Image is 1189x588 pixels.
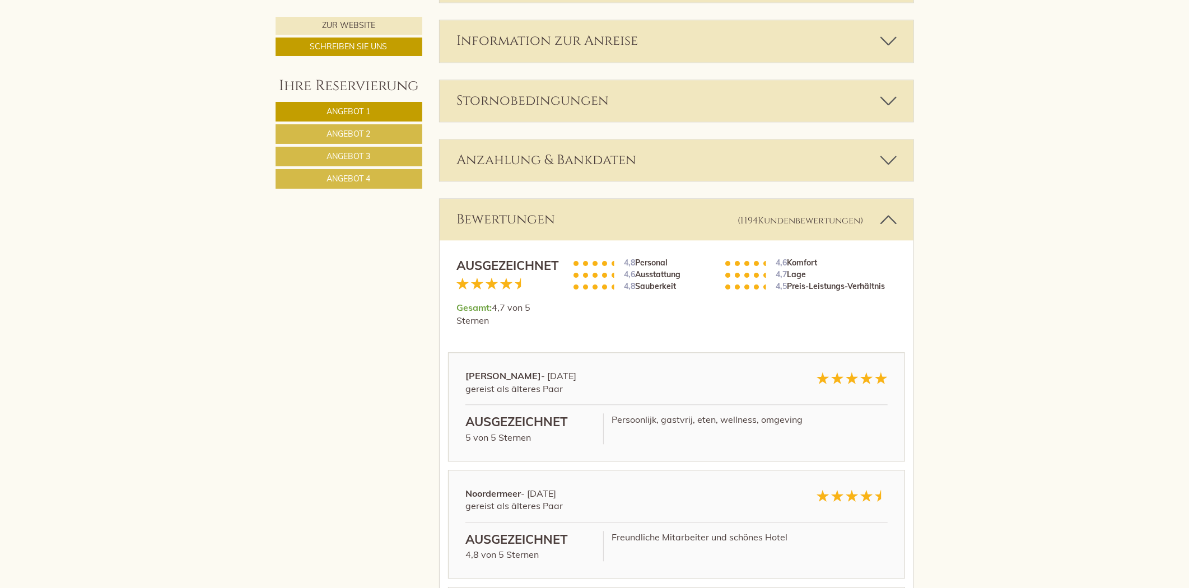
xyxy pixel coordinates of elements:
[571,281,706,292] li: Sauberkeit
[457,413,603,444] div: 5 von 5 Sternen
[457,370,749,395] div: - [DATE]
[457,531,603,561] div: 4,8 von 5 Sternen
[440,20,913,62] div: Information zur Anreise
[448,257,562,327] div: 4,7 von 5 Sternen
[327,106,371,116] span: Angebot 1
[465,531,595,548] div: Ausgezeichnet
[621,281,635,291] span: 4,8
[571,257,706,269] li: Personal
[571,269,706,281] li: Ausstattung
[456,302,492,313] span: Gesamt:
[327,151,371,161] span: Angebot 3
[327,129,371,139] span: Angebot 2
[440,199,913,240] div: Bewertungen
[603,413,896,444] div: Persoonlijk, gastvrij, eten, wellness, omgeving
[440,80,913,122] div: Stornobedingungen
[465,370,541,381] strong: [PERSON_NAME]
[723,281,897,292] li: Preis-Leistungs-Verhältnis
[723,269,897,281] li: Lage
[773,258,787,268] span: 4,6
[738,214,864,227] small: (1194 )
[465,413,595,431] div: Ausgezeichnet
[465,500,741,512] div: gereist als älteres Paar
[457,487,749,513] div: - [DATE]
[465,488,521,499] strong: Noordermeer
[276,17,422,35] a: Zur Website
[456,257,554,274] div: Ausgezeichnet
[327,174,371,184] span: Angebot 4
[723,257,897,269] li: Komfort
[276,38,422,56] a: Schreiben Sie uns
[276,76,422,96] div: Ihre Reservierung
[621,269,635,279] span: 4,6
[773,269,787,279] span: 4,7
[465,382,741,395] div: gereist als älteres Paar
[621,258,635,268] span: 4,8
[603,531,896,561] div: Freundliche Mitarbeiter und schönes Hotel
[773,281,787,291] span: 4,5
[758,214,861,227] span: Kundenbewertungen
[440,139,913,181] div: Anzahlung & Bankdaten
